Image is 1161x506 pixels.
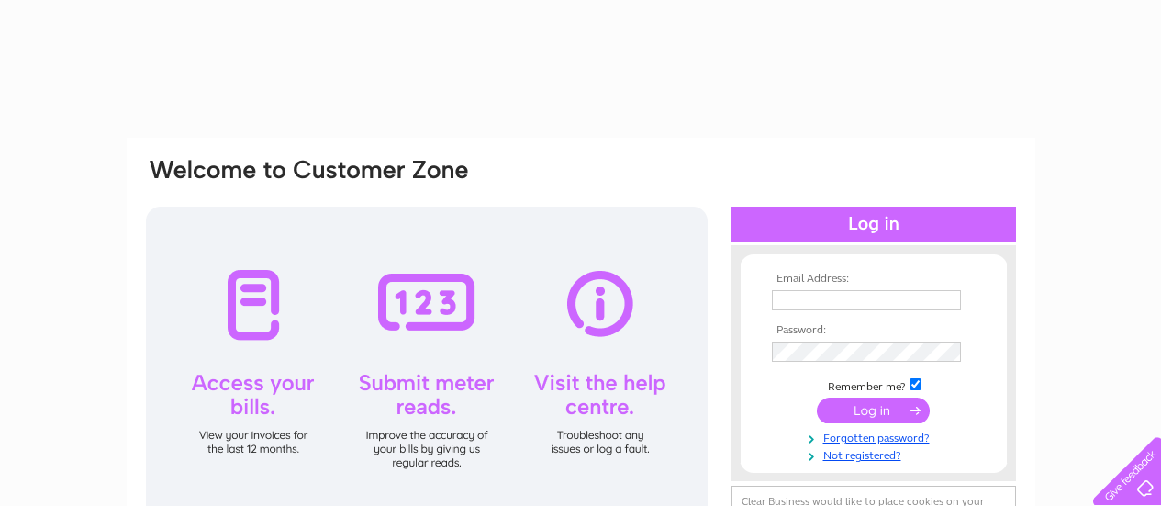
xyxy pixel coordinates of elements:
a: Not registered? [772,445,980,463]
th: Email Address: [767,273,980,286]
input: Submit [817,398,930,423]
td: Remember me? [767,376,980,394]
th: Password: [767,324,980,337]
a: Forgotten password? [772,428,980,445]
